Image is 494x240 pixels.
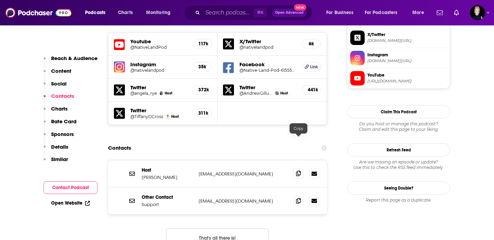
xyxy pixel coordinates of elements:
div: Copy [290,123,307,134]
span: New [294,4,306,11]
a: @nativelandpod [130,68,187,73]
h5: Twitter [130,107,187,114]
button: open menu [408,7,433,18]
h5: X/Twitter [239,38,296,45]
p: Other Contact [142,194,193,200]
span: More [412,8,424,18]
button: Refresh Feed [347,143,450,157]
span: ⌘ K [254,8,267,17]
div: Are we missing an episode or update? Use this to check the RSS feed immediately. [347,159,450,170]
h2: Contacts [108,141,131,155]
h5: 441k [308,87,315,93]
a: @AndrewGillum [239,91,272,96]
h5: Instagram [130,61,187,68]
h5: Youtube [130,38,187,45]
button: Social [44,80,67,93]
p: Details [51,144,68,150]
button: Show profile menu [470,5,485,20]
img: Andrew Gillum [275,91,279,95]
img: iconImage [114,61,125,72]
p: [PERSON_NAME] [142,174,193,180]
button: Similar [44,156,68,169]
p: Rate Card [51,118,77,125]
span: Link [310,64,318,70]
span: Podcasts [85,8,105,18]
button: Claim This Podcast [347,105,450,118]
a: @NativeLandPod [130,45,187,50]
span: X/Twitter [367,32,447,38]
button: Content [44,68,71,80]
span: Open Advanced [275,11,304,14]
a: YouTube[URL][DOMAIN_NAME] [350,71,447,85]
p: Similar [51,156,68,162]
h5: Twitter [130,84,187,91]
h5: Facebook [239,61,296,68]
img: Tiffany Cross [166,115,170,118]
span: Charts [118,8,133,18]
span: instagram.com/nativelandpod [367,58,447,64]
img: Podchaser - Follow, Share and Rate Podcasts [5,6,71,19]
button: Charts [44,105,68,118]
button: open menu [141,7,179,18]
button: Sponsors [44,131,74,144]
span: twitter.com/nativelandpod [367,38,447,43]
a: Instagram[DOMAIN_NAME][URL] [350,51,447,65]
a: Angela Rye [160,91,163,95]
a: @TiffanyDCross [130,114,163,119]
p: Host [142,167,193,173]
span: For Podcasters [365,8,398,18]
div: Search podcasts, credits, & more... [190,5,319,21]
span: Instagram [367,52,447,58]
button: Contact Podcast [44,181,97,194]
h5: 372k [198,87,206,93]
p: Sponsors [51,131,74,137]
a: Charts [114,7,137,18]
p: [EMAIL_ADDRESS][DOMAIN_NAME] [199,198,288,204]
button: Details [44,144,68,156]
button: Rate Card [44,118,77,131]
a: @nativelandpod [239,45,296,50]
p: Social [51,80,67,87]
input: Search podcasts, credits, & more... [203,7,254,18]
h5: 6k [308,41,315,47]
button: Reach & Audience [44,55,97,68]
span: For Business [326,8,353,18]
a: @angela_rye [130,91,157,96]
a: Open Website [51,200,90,206]
p: Contacts [51,93,74,99]
p: [EMAIL_ADDRESS][DOMAIN_NAME] [199,171,288,177]
span: YouTube [367,72,447,78]
span: Host [280,91,288,95]
button: Contacts [44,93,74,105]
a: Link [302,62,321,71]
a: Show notifications dropdown [451,7,462,19]
a: @Native-Land-Pod-61555252803861 [239,68,296,73]
h5: 311k [198,110,206,116]
a: X/Twitter[DOMAIN_NAME][URL] [350,31,447,45]
button: open menu [360,7,408,18]
button: open menu [321,7,362,18]
h5: Twitter [239,84,296,91]
span: Host [165,91,172,95]
p: Charts [51,105,68,112]
button: open menu [80,7,114,18]
div: Claim and edit this page to your liking. [347,121,450,132]
h5: 35k [198,64,206,70]
a: Show notifications dropdown [434,7,446,19]
button: Open AdvancedNew [272,9,307,17]
div: Report this page as a duplicate. [347,197,450,203]
h5: 117k [198,41,206,47]
p: Support [142,202,193,207]
a: Seeing Double? [347,181,450,195]
span: Do you host or manage this podcast? [347,121,450,127]
p: Reach & Audience [51,55,97,61]
span: Host [171,114,179,119]
span: https://www.youtube.com/@NativeLandPod [367,79,447,84]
